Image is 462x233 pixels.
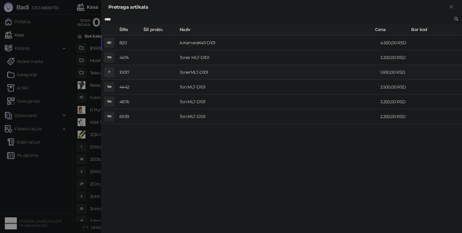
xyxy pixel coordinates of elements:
td: 4.500,00 RSD [378,36,414,50]
div: Pretraga artikala [108,4,448,11]
td: Ton MLT-D101 [177,80,378,95]
td: Ton MLT-D101 [177,95,378,109]
td: Toner MLT-D101 [177,50,378,65]
td: Ton MLT-D101 [177,109,378,124]
td: 3.250,00 RSD [378,95,414,109]
td: 3.500,00 RSD [378,80,414,95]
td: 1.690,00 RSD [378,65,414,80]
th: Cena [373,24,409,36]
th: Šifra [117,24,141,36]
td: 4876 [117,95,141,109]
div: TM [104,53,114,62]
td: 10017 [117,65,141,80]
td: TonerMLT-D101 [177,65,378,80]
td: 4442 [117,80,141,95]
th: Naziv [177,24,373,36]
td: 6939 [117,109,141,124]
th: Bar kod [409,24,457,36]
div: TM [104,97,114,107]
td: 820 [117,36,141,50]
button: Zatvori [448,4,455,11]
td: 3.250,00 RSD [378,50,414,65]
div: TM [104,112,114,121]
td: 4474 [117,50,141,65]
div: TM [104,82,114,92]
td: A.KameraK49 D101 [177,36,378,50]
div: T [104,67,114,77]
th: Šif. proizv. [141,24,177,36]
div: AD [104,38,114,48]
td: 2.250,00 RSD [378,109,414,124]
